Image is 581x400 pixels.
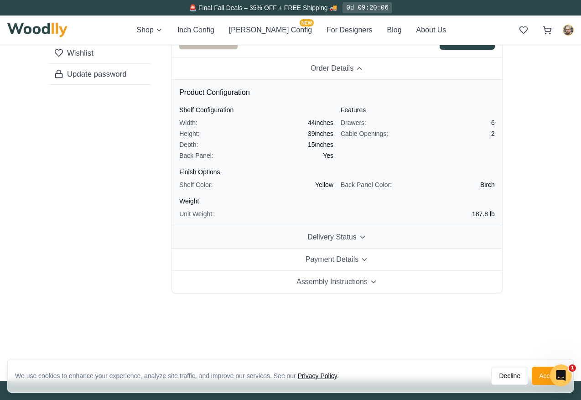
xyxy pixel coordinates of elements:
[569,364,576,372] span: 1
[179,180,213,189] span: Shelf Color:
[341,180,392,189] span: Back Panel Color:
[311,63,353,74] span: Order Details
[172,271,502,293] button: Assembly Instructions
[306,254,359,265] span: Payment Details
[179,167,495,177] h4: Finish Options
[341,105,495,114] h4: Features
[532,367,566,385] button: Accept
[550,364,572,386] iframe: Intercom live chat
[491,118,495,127] span: 6
[300,19,314,26] span: NEW
[7,23,67,37] img: Woodlly
[296,276,368,287] span: Assembly Instructions
[189,4,337,11] span: 🚨 Final Fall Deals – 35% OFF + FREE Shipping 🚚
[15,371,346,380] div: We use cookies to enhance your experience, analyze site traffic, and improve our services. See our .
[177,25,214,36] button: Inch Config
[327,25,372,36] button: For Designers
[341,118,366,127] span: Drawers:
[308,140,333,149] span: 15 inches
[491,129,495,138] span: 2
[491,367,528,385] button: Decline
[472,209,495,218] span: 187.8 lb
[341,129,388,138] span: Cable Openings:
[179,87,495,98] h5: Product Configuration
[229,25,312,36] button: [PERSON_NAME] ConfigNEW
[563,25,573,35] img: Mikey Haverman
[307,232,357,243] span: Delivery Status
[137,25,163,36] button: Shop
[416,25,446,36] button: About Us
[563,25,574,36] button: Mikey Haverman
[49,63,151,84] a: Update password
[323,151,333,160] span: Yes
[387,25,402,36] button: Blog
[179,140,198,149] span: Depth:
[49,42,151,63] a: Wishlist
[179,105,333,114] h4: Shelf Configuration
[480,180,495,189] span: Birch
[308,118,333,127] span: 44 inches
[315,180,333,189] span: Yellow
[179,209,214,218] span: Unit Weight:
[179,129,199,138] span: Height:
[172,57,502,80] button: Order Details
[308,129,333,138] span: 39 inches
[179,118,197,127] span: Width:
[179,151,213,160] span: Back Panel:
[298,372,337,379] a: Privacy Policy
[342,2,392,13] div: 0d 09:20:06
[179,197,495,206] h4: Weight
[172,226,502,249] button: Delivery Status
[172,249,502,271] button: Payment Details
